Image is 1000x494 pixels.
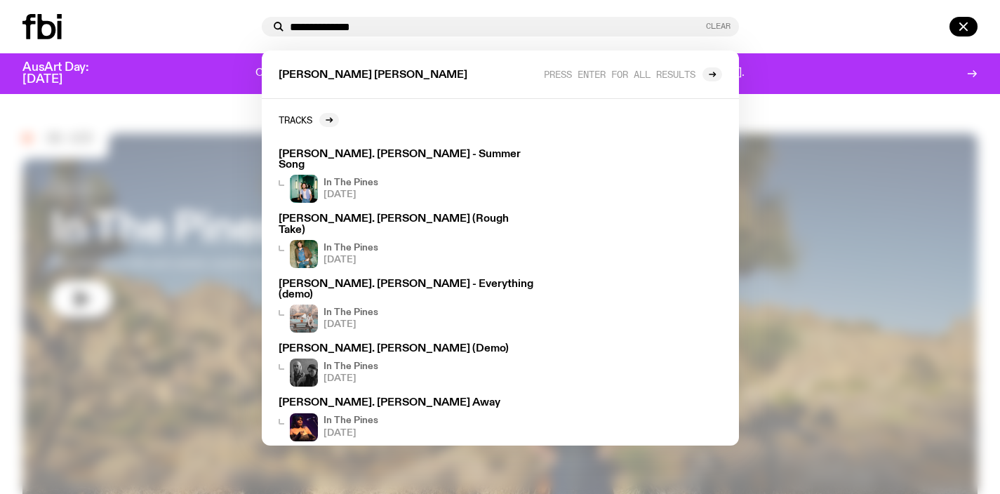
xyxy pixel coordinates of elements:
[279,149,537,171] h3: [PERSON_NAME]. [PERSON_NAME] - Summer Song
[279,398,537,408] h3: [PERSON_NAME]. [PERSON_NAME] Away
[279,113,339,127] a: Tracks
[706,22,731,30] button: Clear
[279,214,537,235] h3: [PERSON_NAME]. [PERSON_NAME] (Rough Take)
[273,338,542,392] a: [PERSON_NAME]. [PERSON_NAME] (Demo)In The Pines[DATE]
[324,308,378,317] h4: In The Pines
[279,279,537,300] h3: [PERSON_NAME]. [PERSON_NAME] - Everything (demo)
[324,243,378,253] h4: In The Pines
[544,67,722,81] a: Press enter for all results
[273,392,542,446] a: [PERSON_NAME]. [PERSON_NAME] AwayEleanor Jawurlngali In The Pines[DATE]
[279,114,312,125] h2: Tracks
[324,362,378,371] h4: In The Pines
[324,255,378,265] span: [DATE]
[279,70,467,81] span: [PERSON_NAME] [PERSON_NAME]
[324,416,378,425] h4: In The Pines
[324,374,378,383] span: [DATE]
[324,320,378,329] span: [DATE]
[279,344,537,354] h3: [PERSON_NAME]. [PERSON_NAME] (Demo)
[22,62,112,86] h3: AusArt Day: [DATE]
[255,67,745,80] p: One day. One community. One frequency worth fighting for. Donate to support [DOMAIN_NAME].
[324,178,378,187] h4: In The Pines
[324,429,378,438] span: [DATE]
[544,69,695,79] span: Press enter for all results
[273,144,542,208] a: [PERSON_NAME]. [PERSON_NAME] - Summer SongIn The Pines[DATE]
[324,190,378,199] span: [DATE]
[290,413,318,441] img: Eleanor Jawurlngali
[273,274,542,338] a: [PERSON_NAME]. [PERSON_NAME] - Everything (demo)In The Pines[DATE]
[273,208,542,273] a: [PERSON_NAME]. [PERSON_NAME] (Rough Take)In The Pines[DATE]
